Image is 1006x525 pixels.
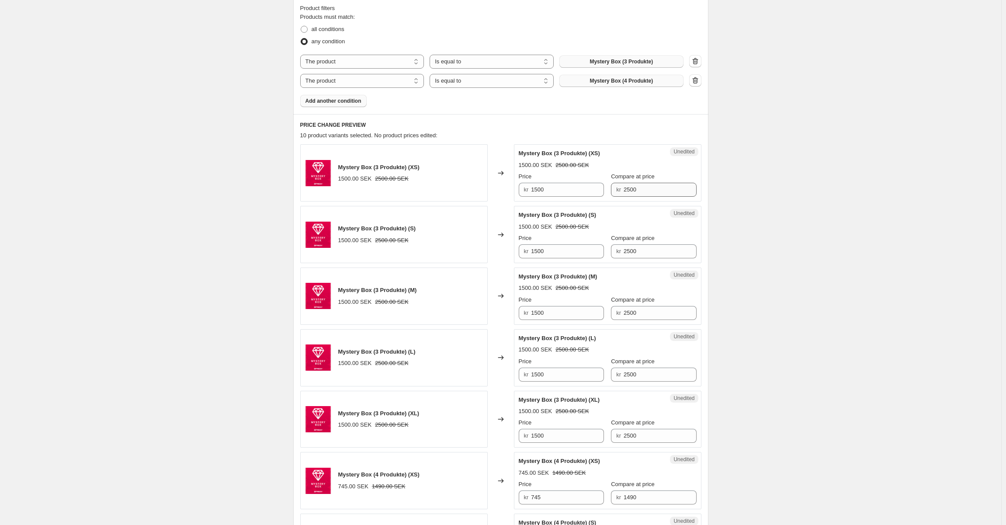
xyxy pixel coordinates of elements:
strike: 2500.00 SEK [555,345,589,354]
span: Mystery Box (3 Produkte) (S) [338,225,416,232]
strike: 2500.00 SEK [555,407,589,416]
span: Mystery Box (3 Produkte) (XS) [519,150,600,156]
strike: 2500.00 SEK [375,421,409,429]
span: kr [524,371,529,378]
div: 745.00 SEK [519,469,549,477]
span: kr [524,186,529,193]
strike: 2500.00 SEK [555,161,589,170]
img: 4196_80x.jpg [305,283,331,309]
span: kr [524,432,529,439]
strike: 2500.00 SEK [375,298,409,306]
div: 1500.00 SEK [338,421,372,429]
h6: PRICE CHANGE PREVIEW [300,122,701,129]
span: 10 product variants selected. No product prices edited: [300,132,437,139]
img: 4196_80x.jpg [305,160,331,186]
span: Mystery Box (3 Produkte) (M) [519,273,597,280]
span: Unedited [673,210,694,217]
div: 1500.00 SEK [338,174,372,183]
span: Compare at price [611,173,655,180]
span: Price [519,419,532,426]
img: 4197_80x.jpg [305,468,331,494]
span: kr [616,186,621,193]
span: Price [519,296,532,303]
span: Price [519,235,532,241]
span: Compare at price [611,358,655,365]
button: Add another condition [300,95,367,107]
strike: 2500.00 SEK [375,236,409,245]
span: Add another condition [305,97,361,104]
span: Unedited [673,395,694,402]
div: 1500.00 SEK [338,359,372,368]
span: Unedited [673,148,694,155]
div: 1500.00 SEK [519,345,552,354]
span: Compare at price [611,235,655,241]
div: Product filters [300,4,701,13]
div: 1500.00 SEK [519,161,552,170]
div: 1500.00 SEK [519,223,552,231]
span: kr [524,494,529,501]
span: kr [616,371,621,378]
span: Compare at price [611,419,655,426]
button: Mystery Box (3 Produkte) [559,56,683,68]
strike: 2500.00 SEK [555,284,589,292]
span: Unedited [673,518,694,525]
strike: 1490.00 SEK [372,482,406,491]
span: all conditions [312,26,344,32]
span: Mystery Box (3 Produkte) (XL) [519,396,600,403]
span: kr [616,248,621,254]
button: Mystery Box (4 Produkte) [559,75,683,87]
span: Mystery Box (3 Produkte) (S) [519,212,597,218]
span: Unedited [673,271,694,278]
span: Mystery Box (3 Produkte) (M) [338,287,417,293]
span: Mystery Box (3 Produkte) [590,58,653,65]
div: 1500.00 SEK [338,298,372,306]
span: Mystery Box (3 Produkte) (L) [338,348,416,355]
span: Price [519,481,532,487]
img: 4196_80x.jpg [305,406,331,432]
strike: 2500.00 SEK [555,223,589,231]
strike: 2500.00 SEK [375,174,409,183]
span: kr [524,309,529,316]
span: kr [616,432,621,439]
div: 1500.00 SEK [519,407,552,416]
span: Mystery Box (4 Produkte) (XS) [519,458,600,464]
span: Mystery Box (3 Produkte) (L) [519,335,596,341]
span: Price [519,173,532,180]
span: kr [616,494,621,501]
div: 745.00 SEK [338,482,368,491]
strike: 2500.00 SEK [375,359,409,368]
span: Mystery Box (4 Produkte) (XS) [338,471,420,478]
span: Mystery Box (3 Produkte) (XS) [338,164,420,170]
span: Unedited [673,333,694,340]
img: 4196_80x.jpg [305,344,331,371]
span: kr [616,309,621,316]
span: Mystery Box (3 Produkte) (XL) [338,410,420,417]
span: Mystery Box (4 Produkte) [590,77,653,84]
span: Compare at price [611,481,655,487]
span: Price [519,358,532,365]
span: Compare at price [611,296,655,303]
span: Products must match: [300,14,355,20]
strike: 1490.00 SEK [552,469,586,477]
span: any condition [312,38,345,45]
div: 1500.00 SEK [519,284,552,292]
span: Unedited [673,456,694,463]
span: kr [524,248,529,254]
img: 4196_80x.jpg [305,222,331,248]
div: 1500.00 SEK [338,236,372,245]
